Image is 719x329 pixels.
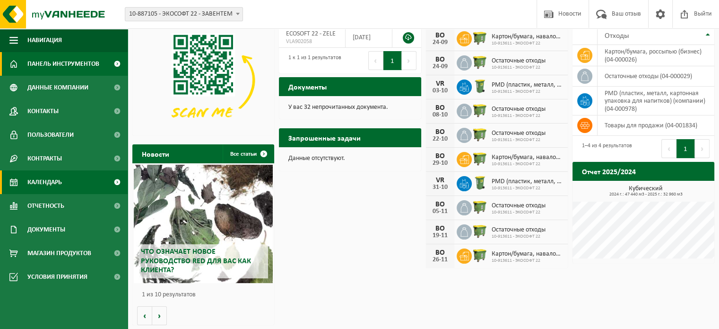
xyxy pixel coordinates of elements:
[435,201,445,208] font: ВО
[472,54,488,70] img: WB-1100-HPE-GN-50
[368,51,383,70] button: Предыдущий
[558,10,581,18] font: Новости
[582,143,632,149] font: 1–4 из 4 результатов
[132,27,274,133] img: Загрузите приложение VHEPlus
[288,155,345,162] font: Данные отсутствуют.
[435,56,445,63] font: ВО
[390,58,394,65] font: 1
[435,32,445,39] font: ВО
[436,177,444,184] font: VR
[286,30,336,37] font: ECOSOFT 22 - ZELE
[435,225,445,232] font: ВО
[612,10,641,18] font: Ваш отзыв
[492,226,546,233] font: Остаточные отходы
[435,152,445,160] font: ВО
[492,186,540,191] font: 10-913611 - ЭКОСОФТ 22
[492,33,589,40] font: Картон/бумага, навалом (деловой)
[605,48,702,63] font: картон/бумага, россыпью (бизнес) (04-000026)
[353,34,371,41] font: [DATE]
[492,65,540,70] font: 10-913611 - ЭКОСОФТ 22
[661,139,676,158] button: Предыдущий
[435,249,445,257] font: ВО
[27,179,62,186] font: Календарь
[472,126,488,142] img: WB-1100-HPE-GN-50
[492,161,540,167] font: 10-913611 - ЭКОСОФТ 22
[492,57,546,64] font: Остаточные отходы
[125,7,243,21] span: 10-887105 - ЭКОСОФТ 22 - ЗАВЕНТЕМ
[286,39,312,44] font: VLA902058
[492,81,688,89] font: PMD (пластик, металл, картонная упаковка для напитков) (компании)
[433,39,448,46] font: 24-09
[435,128,445,136] font: ВО
[472,175,488,191] img: WB-0240-HPE-GN-50
[492,137,540,142] font: 10-913611 - ЭКОСОФТ 22
[433,208,448,215] font: 05-11
[472,247,488,263] img: WB-1100-HPE-GN-50
[436,80,444,88] font: VR
[27,250,91,257] font: Магазин продуктов
[288,104,388,111] font: У вас 32 непрочитанных документа.
[472,78,488,94] img: WB-0240-HPE-GN-50
[492,234,540,239] font: 10-913611 - ЭКОСОФТ 22
[492,178,688,185] font: PMD (пластик, металл, картонная упаковка для напитков) (компании)
[492,89,540,94] font: 10-913611 - ЭКОСОФТ 22
[288,135,361,142] font: Запрошенные задачи
[433,184,448,191] font: 31-10
[605,32,629,40] font: Отходы
[492,106,546,113] font: Остаточные отходы
[492,130,546,137] font: Остаточные отходы
[492,202,546,209] font: Остаточные отходы
[223,144,273,163] a: Все статьи
[230,151,257,157] font: Все статьи
[433,256,448,263] font: 26-11
[27,61,99,68] font: Панель инструментов
[402,51,416,70] button: Следующий
[629,185,663,192] font: Кубический
[609,192,682,197] font: 2024 г.: 47 440 м3 - 2025 г.: 32 960 м3
[472,151,488,167] img: WB-1100-HPE-GN-50
[27,37,62,44] font: Навигация
[141,248,251,274] font: Что означает новое руководство RED для вас как клиента?
[684,146,687,153] font: 1
[288,55,341,61] font: 1 к 1 из 1 результатов
[27,108,59,115] font: Контакты
[433,160,448,167] font: 29-10
[27,132,74,139] font: Пользователи
[288,84,327,91] font: Документы
[582,169,636,176] font: Отчет 2025/2024
[472,30,488,46] img: WB-1100-HPE-GN-50
[605,122,697,129] font: товары для продажи (04-001834)
[695,139,710,158] button: Следующий
[433,135,448,142] font: 22-10
[142,291,196,298] font: 1 из 10 результатов
[492,41,540,46] font: 10-913611 - ЭКОСОФТ 22
[27,84,88,91] font: Данные компании
[27,203,64,210] font: Отчетность
[27,155,62,162] font: Контракты
[472,102,488,118] img: WB-1100-HPE-GN-50
[27,274,87,281] font: Условия принятия
[435,104,445,112] font: ВО
[492,154,589,161] font: Картон/бумага, навалом (деловой)
[125,8,243,21] span: 10-887105 - ЭКОСОФТ 22 - ЗАВЕНТЕМ
[433,87,448,94] font: 03-10
[472,223,488,239] img: WB-1100-HPE-GN-50
[472,199,488,215] img: WB-1100-HPE-GN-50
[694,10,712,18] font: Выйти
[492,113,540,118] font: 10-913611 - ЭКОСОФТ 22
[433,111,448,118] font: 08-10
[27,226,65,233] font: Документы
[134,165,273,283] a: Что означает новое руководство RED для вас как клиента?
[142,151,169,159] font: Новости
[492,250,589,258] font: Картон/бумага, навалом (деловой)
[492,258,540,263] font: 10-913611 - ЭКОСОФТ 22
[383,51,402,70] button: 1
[492,210,540,215] font: 10-913611 - ЭКОСОФТ 22
[129,10,233,18] font: 10-887105 - ЭКОСОФТ 22 - ЗАВЕНТЕМ
[433,63,448,70] font: 24-09
[676,139,695,158] button: 1
[605,90,705,113] font: PMD (пластик, металл, картонная упаковка для напитков) (компании) (04-000978)
[433,232,448,239] font: 19-11
[605,73,692,80] font: остаточные отходы (04-000029)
